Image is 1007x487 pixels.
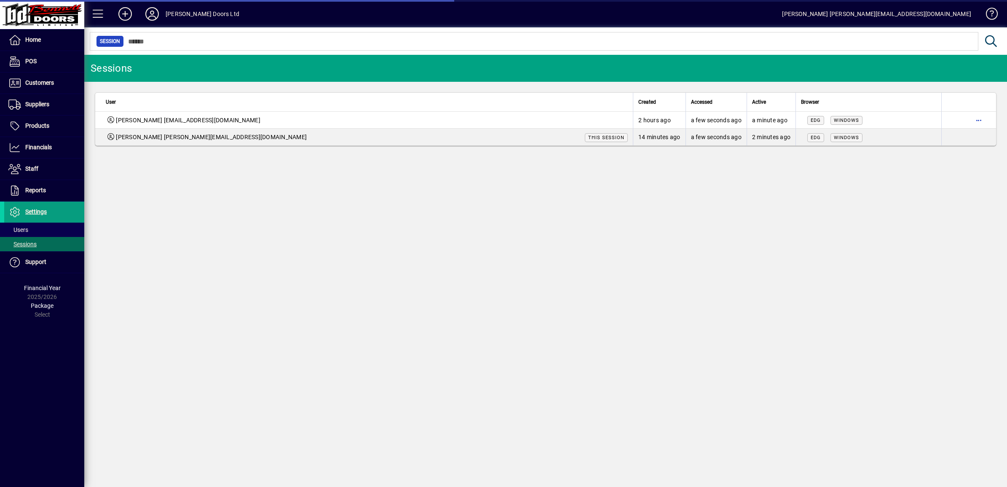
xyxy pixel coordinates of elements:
span: [PERSON_NAME] [PERSON_NAME][EMAIL_ADDRESS][DOMAIN_NAME] [116,133,307,142]
span: Edg [811,118,821,123]
button: Profile [139,6,166,22]
div: [PERSON_NAME] [PERSON_NAME][EMAIL_ADDRESS][DOMAIN_NAME] [782,7,971,21]
a: Sessions [4,237,84,251]
a: Knowledge Base [980,2,996,29]
span: Reports [25,187,46,194]
span: Accessed [691,97,712,107]
span: [PERSON_NAME] [EMAIL_ADDRESS][DOMAIN_NAME] [116,116,260,124]
td: 2 minutes ago [747,129,795,145]
span: Windows [834,118,859,123]
a: Home [4,30,84,51]
a: Users [4,223,84,237]
div: [PERSON_NAME] Doors Ltd [166,7,239,21]
span: Sessions [8,241,37,248]
td: a minute ago [747,112,795,129]
td: 2 hours ago [633,112,686,129]
span: Created [638,97,656,107]
span: Active [752,97,766,107]
button: More options [972,113,986,127]
span: Financial Year [24,285,61,291]
td: 14 minutes ago [633,129,686,145]
span: Windows [834,135,859,140]
a: Financials [4,137,84,158]
span: Browser [801,97,819,107]
span: Suppliers [25,101,49,108]
a: Support [4,252,84,273]
span: Financials [25,144,52,151]
span: Staff [25,165,38,172]
a: Reports [4,180,84,201]
a: Products [4,116,84,137]
td: a few seconds ago [686,112,747,129]
button: Add [112,6,139,22]
a: POS [4,51,84,72]
span: Session [100,37,120,46]
span: Home [25,36,41,43]
span: Support [25,258,46,265]
span: Edg [811,135,821,140]
span: Products [25,122,49,129]
span: Customers [25,79,54,86]
a: Suppliers [4,94,84,115]
span: User [106,97,116,107]
span: POS [25,58,37,65]
td: a few seconds ago [686,129,747,145]
span: Users [8,226,28,233]
span: Package [31,302,54,309]
span: Settings [25,208,47,215]
a: Customers [4,73,84,94]
a: Staff [4,159,84,180]
div: Mozilla/5.0 (Windows NT 10.0; Win64; x64) AppleWebKit/537.36 (KHTML, like Gecko) Chrome/139.0.0.0... [801,133,936,142]
div: Mozilla/5.0 (Windows NT 10.0; Win64; x64) AppleWebKit/537.36 (KHTML, like Gecko) Chrome/139.0.0.0... [801,116,936,124]
div: Sessions [91,62,132,75]
span: This session [588,135,624,140]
